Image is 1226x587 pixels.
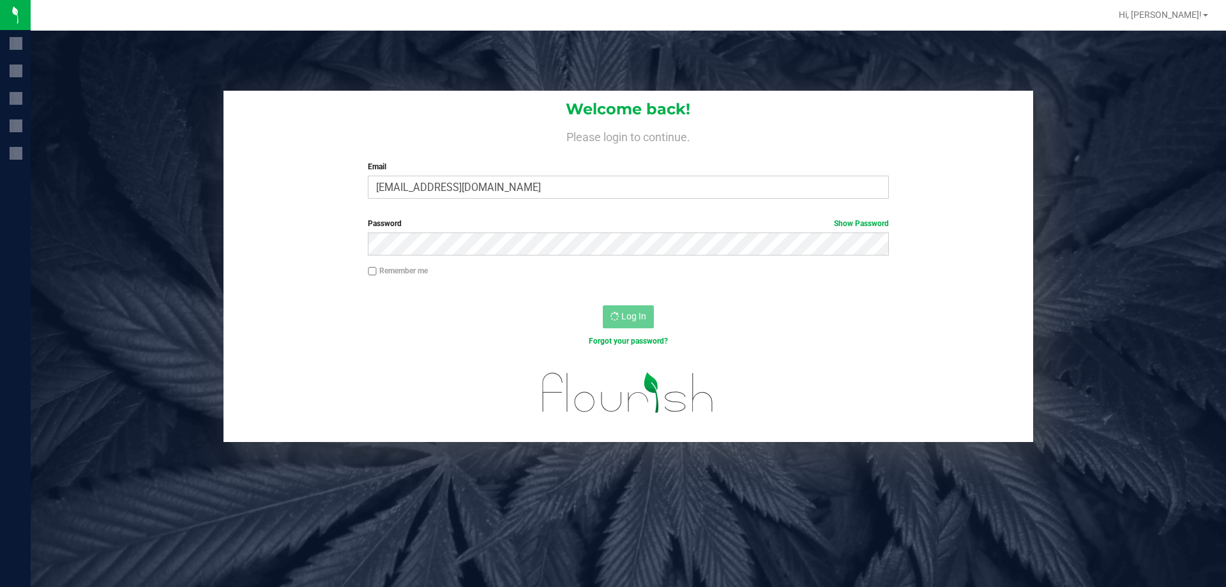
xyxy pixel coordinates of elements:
[603,305,654,328] button: Log In
[368,265,428,277] label: Remember me
[368,161,888,172] label: Email
[589,337,668,346] a: Forgot your password?
[368,267,377,276] input: Remember me
[368,219,402,228] span: Password
[223,101,1033,118] h1: Welcome back!
[1119,10,1202,20] span: Hi, [PERSON_NAME]!
[223,128,1033,143] h4: Please login to continue.
[621,311,646,321] span: Log In
[527,360,729,425] img: flourish_logo.svg
[834,219,889,228] a: Show Password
